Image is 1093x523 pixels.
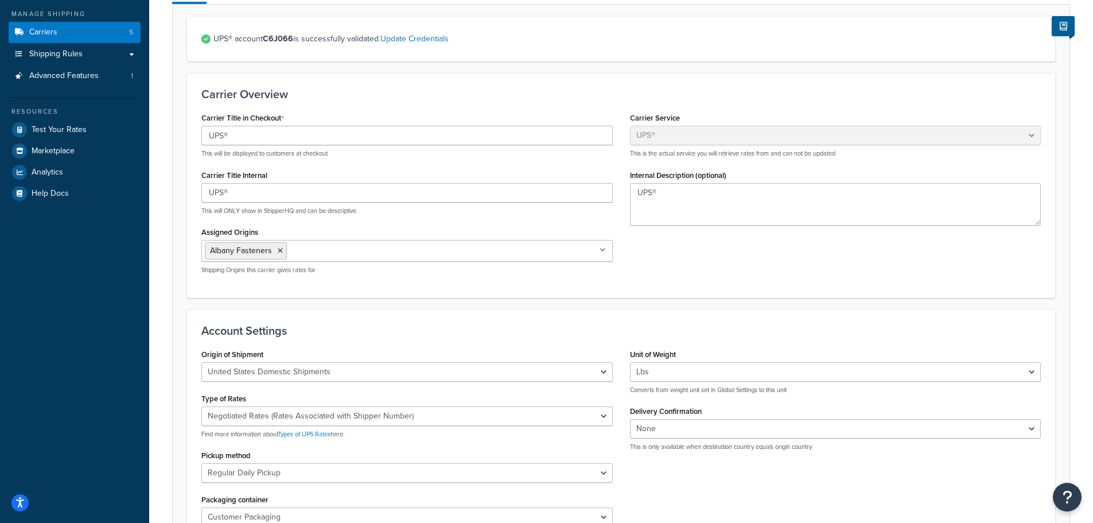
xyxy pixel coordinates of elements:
p: Converts from weight unit set in Global Settings to this unit [630,386,1041,394]
a: Marketplace [9,141,141,161]
label: Carrier Service [630,114,680,122]
label: Carrier Title Internal [201,171,267,180]
a: Shipping Rules [9,44,141,65]
span: Shipping Rules [29,49,83,59]
label: Type of Rates [201,394,246,403]
span: Analytics [32,168,63,177]
strong: C6J066 [263,33,293,45]
span: Test Your Rates [32,125,87,135]
label: Origin of Shipment [201,350,263,359]
p: Shipping Origins this carrier gives rates for [201,266,613,274]
label: Unit of Weight [630,350,676,359]
h3: Account Settings [201,324,1041,337]
label: Packaging container [201,495,269,504]
button: Open Resource Center [1053,483,1082,512]
p: This will be displayed to customers at checkout [201,149,613,158]
span: Help Docs [32,189,69,199]
span: Carriers [29,28,57,37]
p: This is only available when destination country equals origin country [630,443,1041,451]
a: Help Docs [9,183,141,204]
label: Delivery Confirmation [630,407,702,416]
span: UPS® account is successfully validated. [213,31,1041,47]
button: Show Help Docs [1052,16,1075,36]
h3: Carrier Overview [201,88,1041,100]
p: This will ONLY show in ShipperHQ and can be descriptive [201,207,613,215]
label: Internal Description (optional) [630,171,726,180]
a: Analytics [9,162,141,183]
span: Albany Fasteners [210,245,272,257]
span: Marketplace [32,146,75,156]
a: Types of UPS Rates [278,429,330,439]
li: Advanced Features [9,65,141,87]
p: Find more information about here. [201,430,613,439]
li: Carriers [9,22,141,43]
div: Manage Shipping [9,9,141,19]
a: Test Your Rates [9,119,141,140]
label: Assigned Origins [201,228,258,237]
label: Carrier Title in Checkout [201,114,284,123]
textarea: UPS® [630,183,1041,226]
a: Advanced Features1 [9,65,141,87]
p: This is the actual service you will retrieve rates from and can not be updated [630,149,1041,158]
a: Carriers5 [9,22,141,43]
a: Update Credentials [380,33,449,45]
div: Resources [9,107,141,117]
span: 1 [131,71,133,81]
span: 5 [129,28,133,37]
span: Advanced Features [29,71,99,81]
label: Pickup method [201,451,251,460]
